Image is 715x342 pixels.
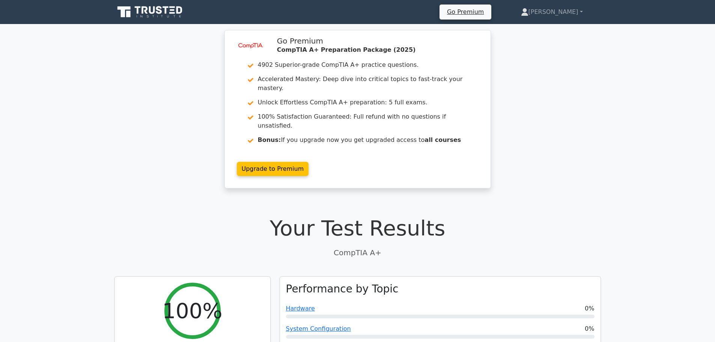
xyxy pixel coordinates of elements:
span: 0% [585,324,594,333]
h2: 100% [162,298,222,323]
a: Hardware [286,305,315,312]
a: Go Premium [443,7,488,17]
span: 0% [585,304,594,313]
p: CompTIA A+ [114,247,601,258]
a: System Configuration [286,325,351,332]
a: Upgrade to Premium [237,162,309,176]
a: [PERSON_NAME] [503,5,601,20]
h1: Your Test Results [114,215,601,241]
h3: Performance by Topic [286,283,399,295]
